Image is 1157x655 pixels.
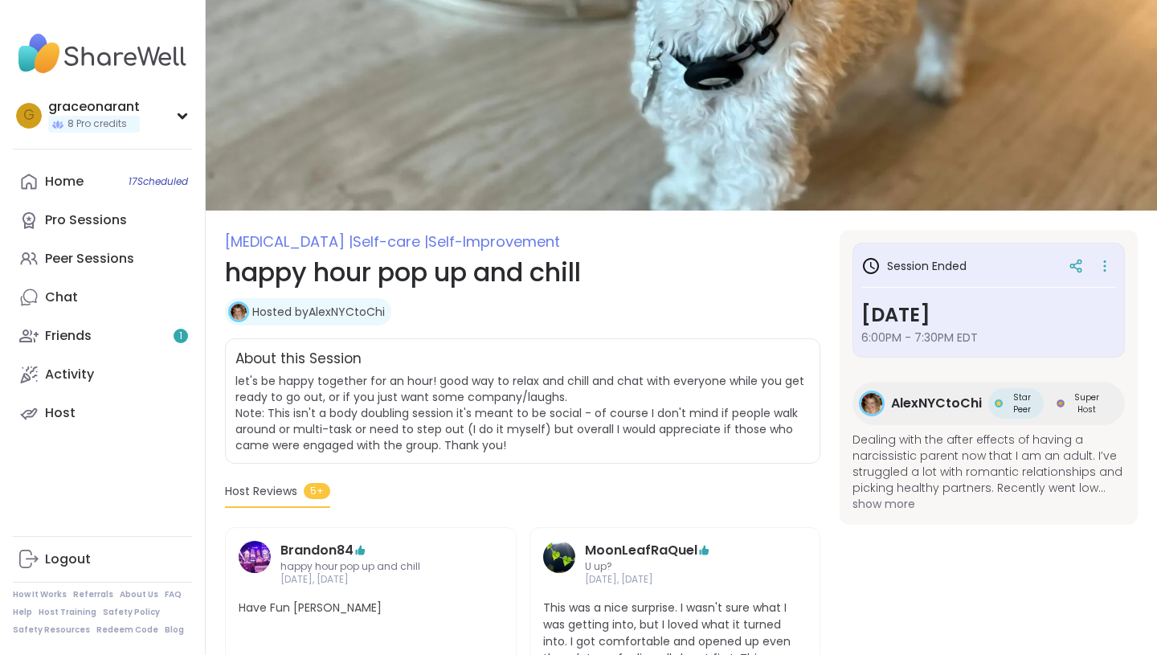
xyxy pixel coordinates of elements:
div: Home [45,173,84,190]
a: Logout [13,540,192,579]
span: happy hour pop up and chill [280,560,461,574]
img: ShareWell Nav Logo [13,26,192,82]
a: Safety Policy [103,607,160,618]
span: Self-care | [353,231,428,252]
a: FAQ [165,589,182,600]
span: [DATE], [DATE] [280,573,461,587]
span: Dealing with the after effects of having a narcissistic parent now that I am an adult. I’ve strug... [852,432,1125,496]
h3: [DATE] [861,301,1116,330]
a: Redeem Code [96,624,158,636]
a: Hosted byAlexNYCtoChi [252,304,385,320]
a: About Us [120,589,158,600]
h2: About this Session [235,349,362,370]
div: Activity [45,366,94,383]
div: Friends [45,327,92,345]
span: 6:00PM - 7:30PM EDT [861,330,1116,346]
a: Host [13,394,192,432]
a: Chat [13,278,192,317]
img: Star Peer [995,399,1003,407]
span: Self-Improvement [428,231,560,252]
img: AlexNYCtoChi [861,393,882,414]
span: g [23,105,35,126]
div: Pro Sessions [45,211,127,229]
a: Brandon84 [280,541,354,560]
a: How It Works [13,589,67,600]
span: Have Fun [PERSON_NAME] [239,600,503,616]
div: Logout [45,551,91,568]
span: [MEDICAL_DATA] | [225,231,353,252]
span: Star Peer [1006,391,1037,416]
a: Blog [165,624,184,636]
h3: Session Ended [861,256,967,276]
a: Brandon84 [239,541,271,587]
a: Friends1 [13,317,192,355]
a: Referrals [73,589,113,600]
span: AlexNYCtoChi [891,394,982,413]
img: MoonLeafRaQuel [543,541,575,573]
a: MoonLeafRaQuel [543,541,575,587]
span: 1 [179,330,182,343]
a: Activity [13,355,192,394]
div: Host [45,404,76,422]
a: Peer Sessions [13,239,192,278]
span: 17 Scheduled [129,175,188,188]
span: let's be happy together for an hour! good way to relax and chill and chat with everyone while you... [235,373,804,453]
h1: happy hour pop up and chill [225,253,820,292]
a: Help [13,607,32,618]
img: Super Host [1057,399,1065,407]
img: Brandon84 [239,541,271,573]
span: Super Host [1068,391,1106,416]
img: AlexNYCtoChi [231,304,247,320]
span: [DATE], [DATE] [585,573,766,587]
a: MoonLeafRaQuel [585,541,697,560]
span: Host Reviews [225,483,297,500]
div: graceonarant [48,98,140,116]
span: 5+ [304,483,330,499]
a: Home17Scheduled [13,162,192,201]
div: Chat [45,289,78,306]
span: U up? [585,560,766,574]
a: Pro Sessions [13,201,192,239]
a: Safety Resources [13,624,90,636]
span: show more [852,496,1125,512]
div: Peer Sessions [45,250,134,268]
a: Host Training [39,607,96,618]
a: AlexNYCtoChiAlexNYCtoChiStar PeerStar PeerSuper HostSuper Host [852,382,1125,425]
span: 8 Pro credits [67,117,127,131]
